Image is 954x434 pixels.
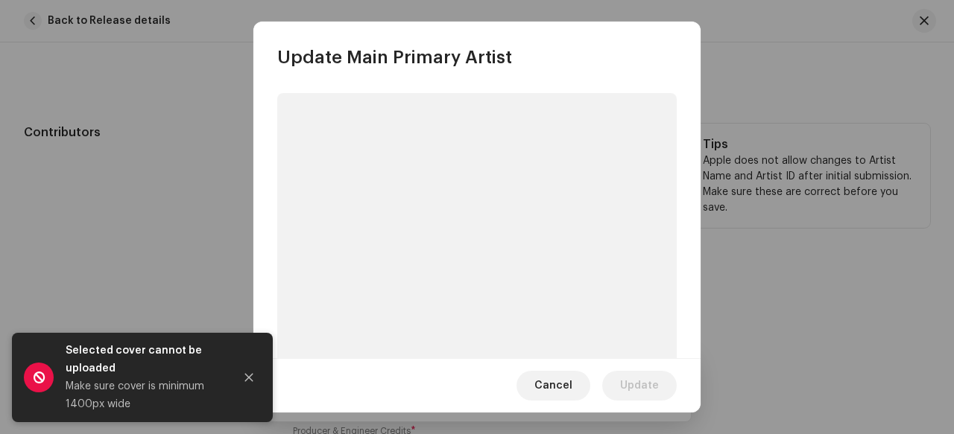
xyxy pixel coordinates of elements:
button: Close [234,363,264,392]
span: Cancel [534,371,572,401]
span: Update Main Primary Artist [277,45,512,69]
div: Selected cover cannot be uploaded [66,342,222,377]
button: Cancel [517,371,590,401]
span: Update [620,371,659,401]
div: Make sure cover is minimum 1400px wide [66,377,222,413]
button: Update [602,371,677,401]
